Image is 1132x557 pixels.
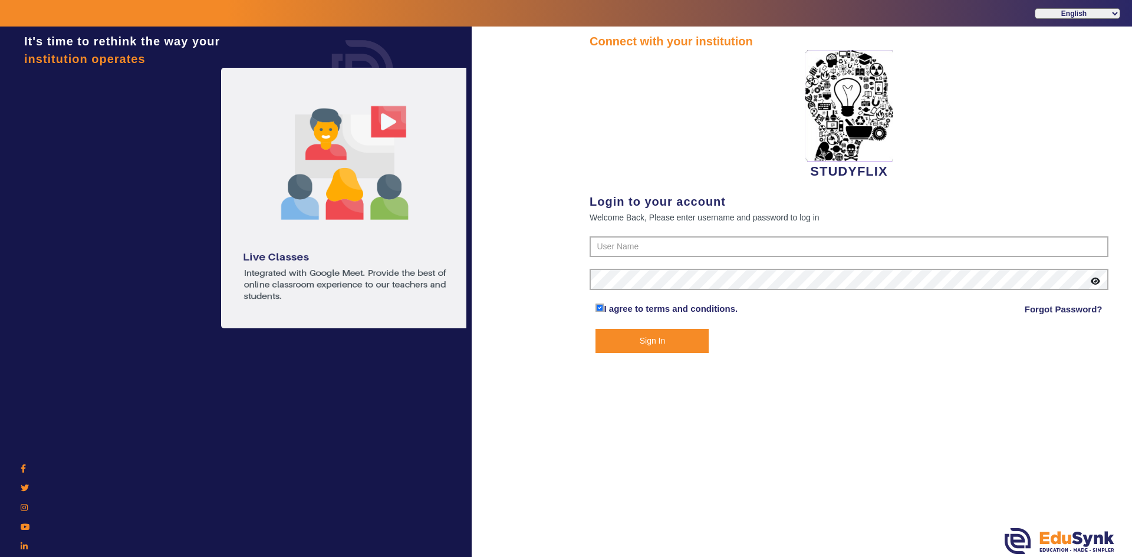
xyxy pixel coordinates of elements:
[805,50,893,162] img: 2da83ddf-6089-4dce-a9e2-416746467bdd
[604,304,738,314] a: I agree to terms and conditions.
[1005,528,1114,554] img: edusynk.png
[590,193,1108,210] div: Login to your account
[590,32,1108,50] div: Connect with your institution
[24,35,220,48] span: It's time to rethink the way your
[590,210,1108,225] div: Welcome Back, Please enter username and password to log in
[318,27,407,115] img: login.png
[221,68,469,328] img: login1.png
[590,50,1108,181] div: STUDYFLIX
[24,52,146,65] span: institution operates
[590,236,1108,258] input: User Name
[595,329,709,353] button: Sign In
[1025,302,1103,317] a: Forgot Password?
